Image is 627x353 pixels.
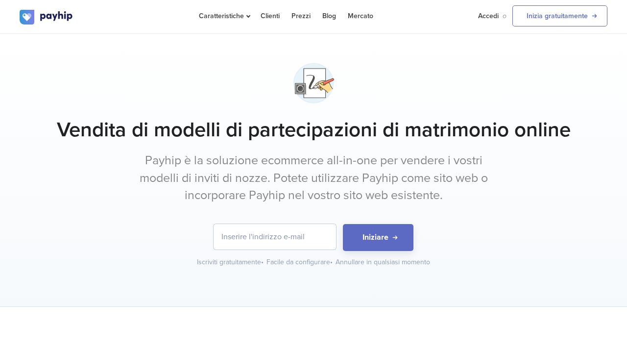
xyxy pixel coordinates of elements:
span: • [261,258,264,266]
span: Caratteristiche [199,12,249,20]
div: Iscriviti gratuitamente [197,257,265,267]
button: Iniziare [343,224,413,251]
div: Facile da configurare [266,257,334,267]
input: Inserire l'indirizzo e-mail [214,224,336,250]
div: Annullare in qualsiasi momento [336,257,430,267]
span: • [330,258,333,266]
img: ink-drawing-2-wt78cd7qrpfpvabl25fff.png [289,58,338,108]
a: Inizia gratuitamente [512,5,607,26]
h1: Vendita di modelli di partecipazioni di matrimonio online [20,118,607,142]
p: Payhip è la soluzione ecommerce all-in-one per vendere i vostri modelli di inviti di nozze. Potet... [130,152,497,204]
img: logo.svg [20,10,73,25]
